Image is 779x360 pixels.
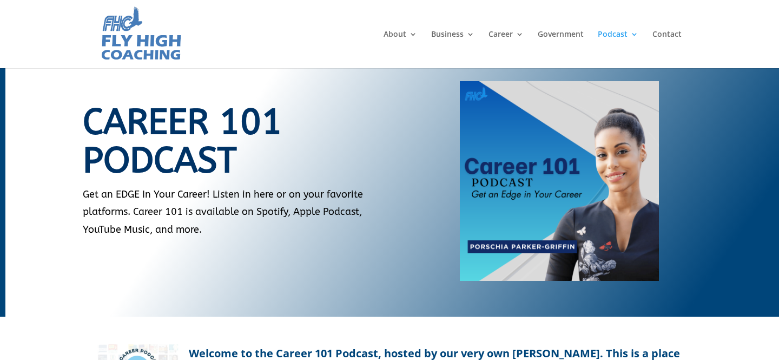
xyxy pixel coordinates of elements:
a: Podcast [598,30,638,68]
a: Contact [652,30,682,68]
a: Business [431,30,474,68]
img: Fly High Coaching [100,5,182,63]
p: Get an EDGE In Your Career! Listen in here or on your favorite platforms. Career 101 is available... [83,186,367,238]
a: Career [488,30,524,68]
img: Career 101 Podcast [460,81,659,280]
a: Government [538,30,584,68]
span: Career 101 Podcast [83,101,282,181]
a: About [384,30,417,68]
